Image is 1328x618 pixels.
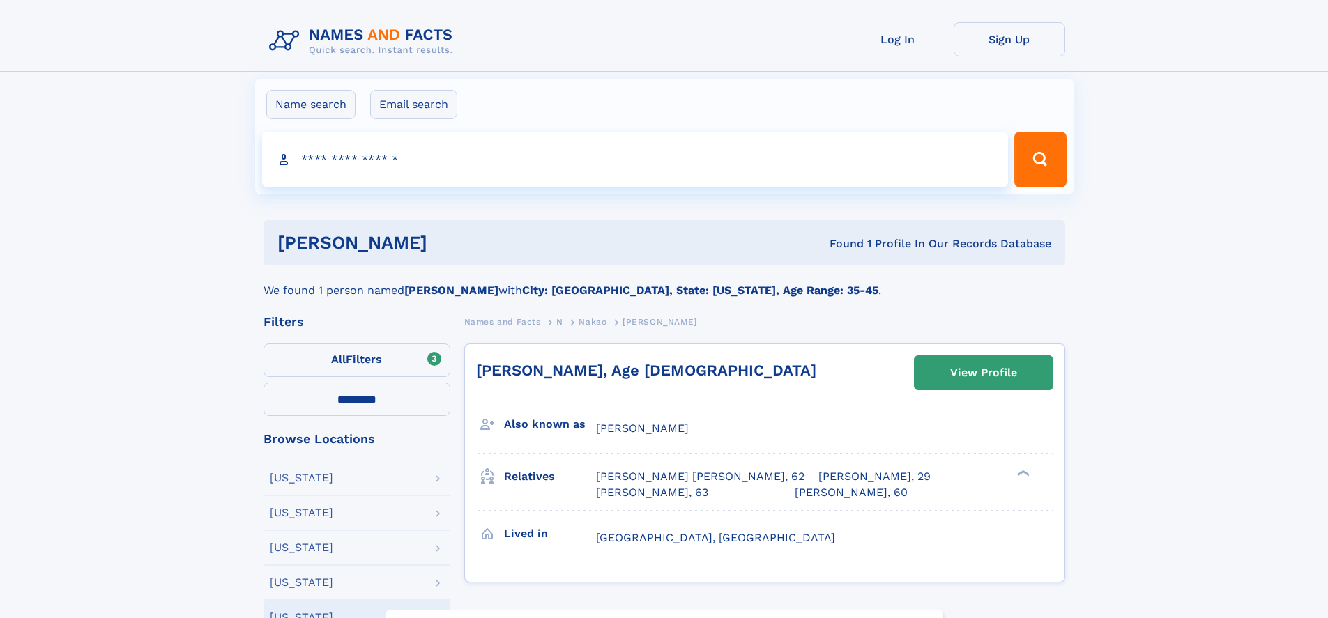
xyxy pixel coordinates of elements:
[1014,469,1030,478] div: ❯
[404,284,498,297] b: [PERSON_NAME]
[270,542,333,553] div: [US_STATE]
[915,356,1053,389] a: View Profile
[522,284,878,297] b: City: [GEOGRAPHIC_DATA], State: [US_STATE], Age Range: 35-45
[464,313,541,330] a: Names and Facts
[556,313,563,330] a: N
[264,265,1065,299] div: We found 1 person named with .
[579,313,606,330] a: Nakao
[262,132,1009,187] input: search input
[264,316,450,328] div: Filters
[266,90,356,119] label: Name search
[331,353,346,366] span: All
[596,422,689,435] span: [PERSON_NAME]
[818,469,931,484] a: [PERSON_NAME], 29
[270,577,333,588] div: [US_STATE]
[795,485,908,500] a: [PERSON_NAME], 60
[842,22,954,56] a: Log In
[954,22,1065,56] a: Sign Up
[623,317,697,327] span: [PERSON_NAME]
[579,317,606,327] span: Nakao
[270,507,333,518] div: [US_STATE]
[270,472,333,484] div: [US_STATE]
[1014,132,1066,187] button: Search Button
[628,236,1051,252] div: Found 1 Profile In Our Records Database
[596,531,835,544] span: [GEOGRAPHIC_DATA], [GEOGRAPHIC_DATA]
[277,234,629,252] h1: [PERSON_NAME]
[370,90,457,119] label: Email search
[596,485,708,500] a: [PERSON_NAME], 63
[504,522,596,546] h3: Lived in
[264,343,450,377] label: Filters
[264,22,464,60] img: Logo Names and Facts
[504,412,596,436] h3: Also known as
[596,469,804,484] a: [PERSON_NAME] [PERSON_NAME], 62
[556,317,563,327] span: N
[504,465,596,488] h3: Relatives
[476,362,816,379] a: [PERSON_NAME], Age [DEMOGRAPHIC_DATA]
[264,433,450,445] div: Browse Locations
[950,357,1017,389] div: View Profile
